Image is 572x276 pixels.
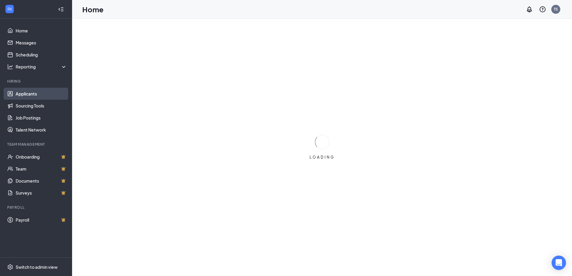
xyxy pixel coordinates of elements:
[16,88,67,100] a: Applicants
[539,6,546,13] svg: QuestionInfo
[82,4,104,14] h1: Home
[16,112,67,124] a: Job Postings
[16,124,67,136] a: Talent Network
[16,264,58,270] div: Switch to admin view
[552,256,566,270] div: Open Intercom Messenger
[16,163,67,175] a: TeamCrown
[7,64,13,70] svg: Analysis
[7,79,66,84] div: Hiring
[16,175,67,187] a: DocumentsCrown
[7,264,13,270] svg: Settings
[526,6,533,13] svg: Notifications
[16,25,67,37] a: Home
[16,151,67,163] a: OnboardingCrown
[7,142,66,147] div: Team Management
[16,64,67,70] div: Reporting
[16,49,67,61] a: Scheduling
[7,205,66,210] div: Payroll
[307,155,337,160] div: LOADING
[16,214,67,226] a: PayrollCrown
[7,6,13,12] svg: WorkstreamLogo
[16,100,67,112] a: Sourcing Tools
[554,7,558,12] div: TS
[16,37,67,49] a: Messages
[58,6,64,12] svg: Collapse
[16,187,67,199] a: SurveysCrown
